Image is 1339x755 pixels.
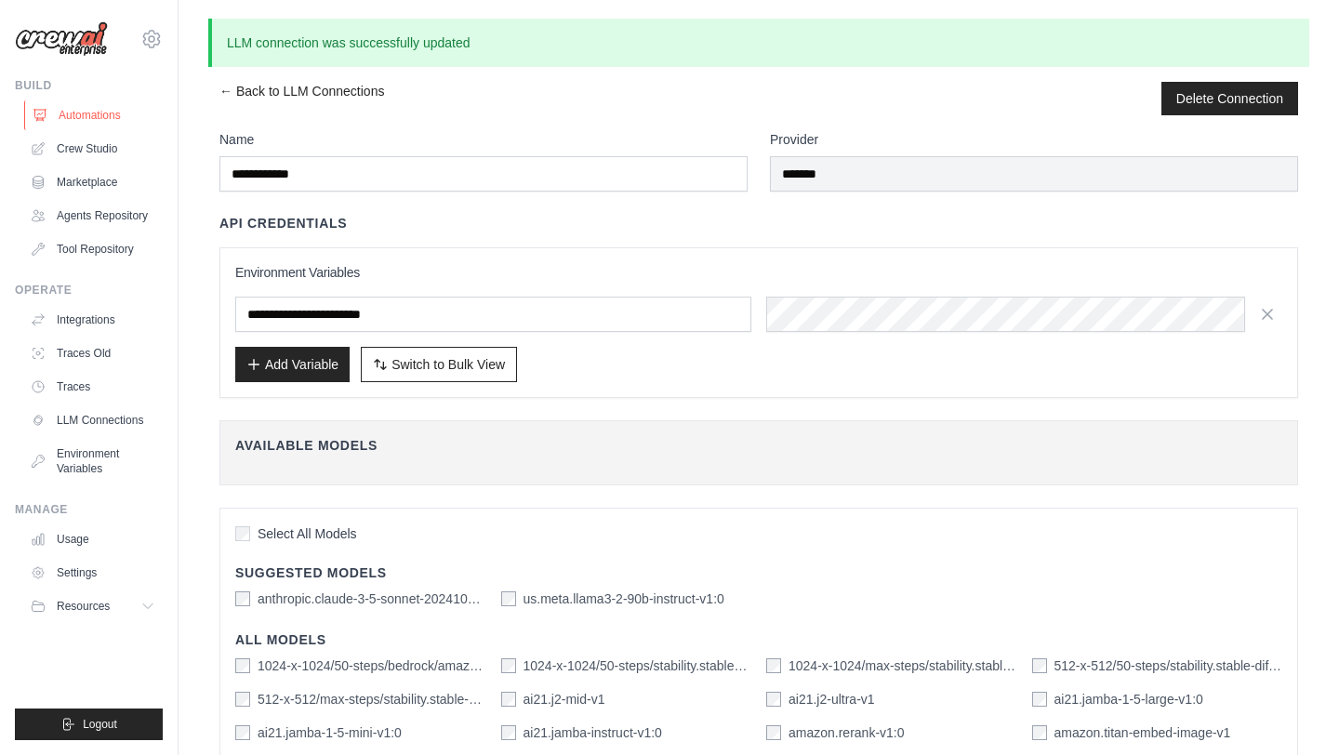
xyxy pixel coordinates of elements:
[501,692,516,707] input: ai21.j2-mid-v1
[770,130,1298,149] label: Provider
[15,502,163,517] div: Manage
[1032,692,1047,707] input: ai21.jamba-1-5-large-v1:0
[1176,89,1283,108] button: Delete Connection
[22,167,163,197] a: Marketplace
[1054,656,1283,675] label: 512-x-512/50-steps/stability.stable-diffusion-xl-v0
[15,21,108,57] img: Logo
[15,283,163,298] div: Operate
[219,82,384,115] a: ← Back to LLM Connections
[258,723,402,742] label: ai21.jamba-1-5-mini-v1:0
[22,201,163,231] a: Agents Repository
[1054,723,1231,742] label: amazon.titan-embed-image-v1
[391,355,505,374] span: Switch to Bulk View
[524,723,662,742] label: ai21.jamba-instruct-v1:0
[501,591,516,606] input: us.meta.llama3-2-90b-instruct-v1:0
[235,263,1282,282] h3: Environment Variables
[22,558,163,588] a: Settings
[22,439,163,483] a: Environment Variables
[1032,725,1047,740] input: amazon.titan-embed-image-v1
[1032,658,1047,673] input: 512-x-512/50-steps/stability.stable-diffusion-xl-v0
[57,599,110,614] span: Resources
[235,347,350,382] button: Add Variable
[235,591,250,606] input: anthropic.claude-3-5-sonnet-20241022-v2:0
[22,134,163,164] a: Crew Studio
[15,78,163,93] div: Build
[258,690,486,709] label: 512-x-512/max-steps/stability.stable-diffusion-xl-v0
[22,338,163,368] a: Traces Old
[235,725,250,740] input: ai21.jamba-1-5-mini-v1:0
[235,436,1282,455] h4: Available Models
[235,563,1282,582] h4: Suggested Models
[22,234,163,264] a: Tool Repository
[208,19,1309,67] p: LLM connection was successfully updated
[235,630,1282,649] h4: All Models
[766,692,781,707] input: ai21.j2-ultra-v1
[22,405,163,435] a: LLM Connections
[501,658,516,673] input: 1024-x-1024/50-steps/stability.stable-diffusion-xl-v1
[235,658,250,673] input: 1024-x-1024/50-steps/bedrock/amazon.nova-canvas-v1:0
[22,372,163,402] a: Traces
[235,526,250,541] input: Select All Models
[24,100,165,130] a: Automations
[258,656,486,675] label: 1024-x-1024/50-steps/bedrock/amazon.nova-canvas-v1:0
[219,130,748,149] label: Name
[22,591,163,621] button: Resources
[501,725,516,740] input: ai21.jamba-instruct-v1:0
[258,589,486,608] label: anthropic.claude-3-5-sonnet-20241022-v2:0
[766,725,781,740] input: amazon.rerank-v1:0
[258,524,357,543] span: Select All Models
[22,524,163,554] a: Usage
[22,305,163,335] a: Integrations
[219,214,347,232] h4: API Credentials
[1054,690,1203,709] label: ai21.jamba-1-5-large-v1:0
[766,658,781,673] input: 1024-x-1024/max-steps/stability.stable-diffusion-xl-v1
[235,692,250,707] input: 512-x-512/max-steps/stability.stable-diffusion-xl-v0
[789,656,1017,675] label: 1024-x-1024/max-steps/stability.stable-diffusion-xl-v1
[524,656,752,675] label: 1024-x-1024/50-steps/stability.stable-diffusion-xl-v1
[524,690,605,709] label: ai21.j2-mid-v1
[15,709,163,740] button: Logout
[83,717,117,732] span: Logout
[789,690,875,709] label: ai21.j2-ultra-v1
[789,723,905,742] label: amazon.rerank-v1:0
[361,347,517,382] button: Switch to Bulk View
[524,589,724,608] label: us.meta.llama3-2-90b-instruct-v1:0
